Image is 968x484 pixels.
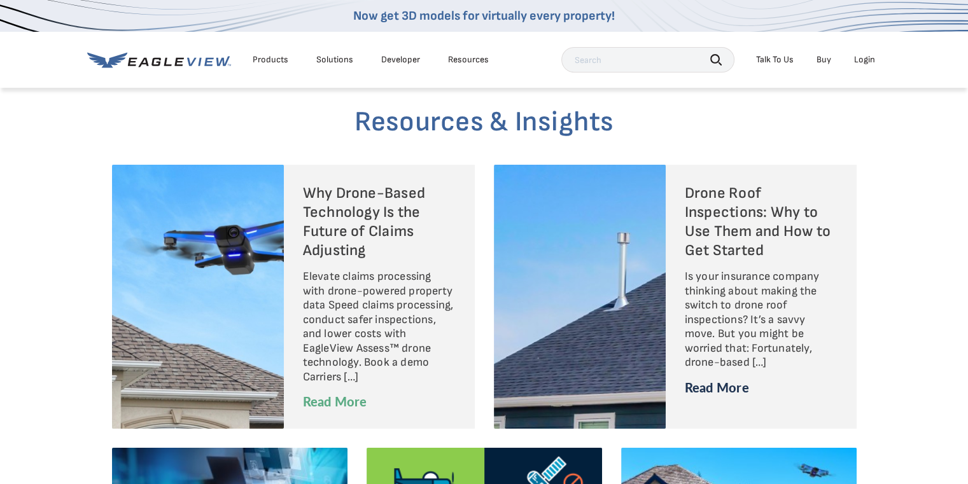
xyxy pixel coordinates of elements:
a: Developer [381,54,420,66]
div: Login [854,54,875,66]
img: Drone Roof Inspections: Why to Use Them and How to Get Started [494,165,666,429]
div: Solutions [316,54,353,66]
a: Now get 3D models for virtually every property! [353,8,615,24]
p: Elevate claims processing with drone-powered property data Speed claims processing, conduct safer... [303,270,456,384]
a: Buy [817,54,831,66]
div: Talk To Us [756,54,794,66]
img: Why Drone-Based Technology Is the Future of Claims Adjusting [112,165,284,429]
h5: Why Drone-Based Technology Is the Future of Claims Adjusting [303,184,456,260]
div: Resources [448,54,489,66]
h5: Drone Roof Inspections: Why to Use Them and How to Get Started [685,184,838,260]
input: Search [561,47,734,73]
p: Is your insurance company thinking about making the switch to drone roof inspections? It’s a savv... [685,270,838,370]
h2: Resources & Insights [112,104,857,139]
div: Products [253,54,288,66]
a: Read More [685,378,749,396]
a: Read More [303,392,367,410]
